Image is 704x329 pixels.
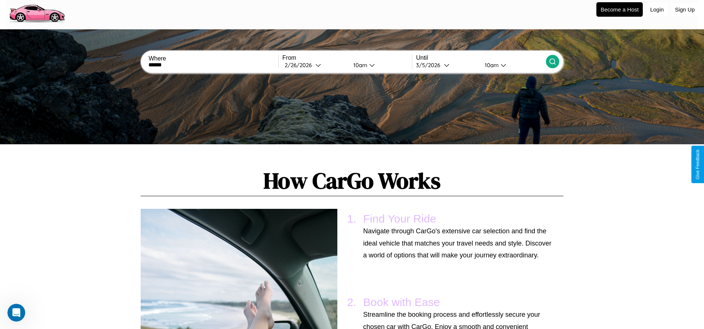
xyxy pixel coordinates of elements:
div: 10am [350,62,369,69]
div: 2 / 26 / 2026 [285,62,315,69]
div: Give Feedback [695,149,700,180]
button: Login [646,3,668,16]
h1: How CarGo Works [141,165,563,196]
div: 10am [481,62,501,69]
li: Find Your Ride [360,209,556,265]
button: 2/26/2026 [282,61,347,69]
label: Until [416,55,546,61]
div: 3 / 5 / 2026 [416,62,444,69]
p: Navigate through CarGo's extensive car selection and find the ideal vehicle that matches your tra... [363,225,552,261]
button: Sign Up [671,3,698,16]
button: 10am [479,61,546,69]
label: From [282,55,412,61]
iframe: Intercom live chat [7,304,25,322]
label: Where [148,55,278,62]
button: 10am [347,61,412,69]
button: Become a Host [596,2,643,17]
